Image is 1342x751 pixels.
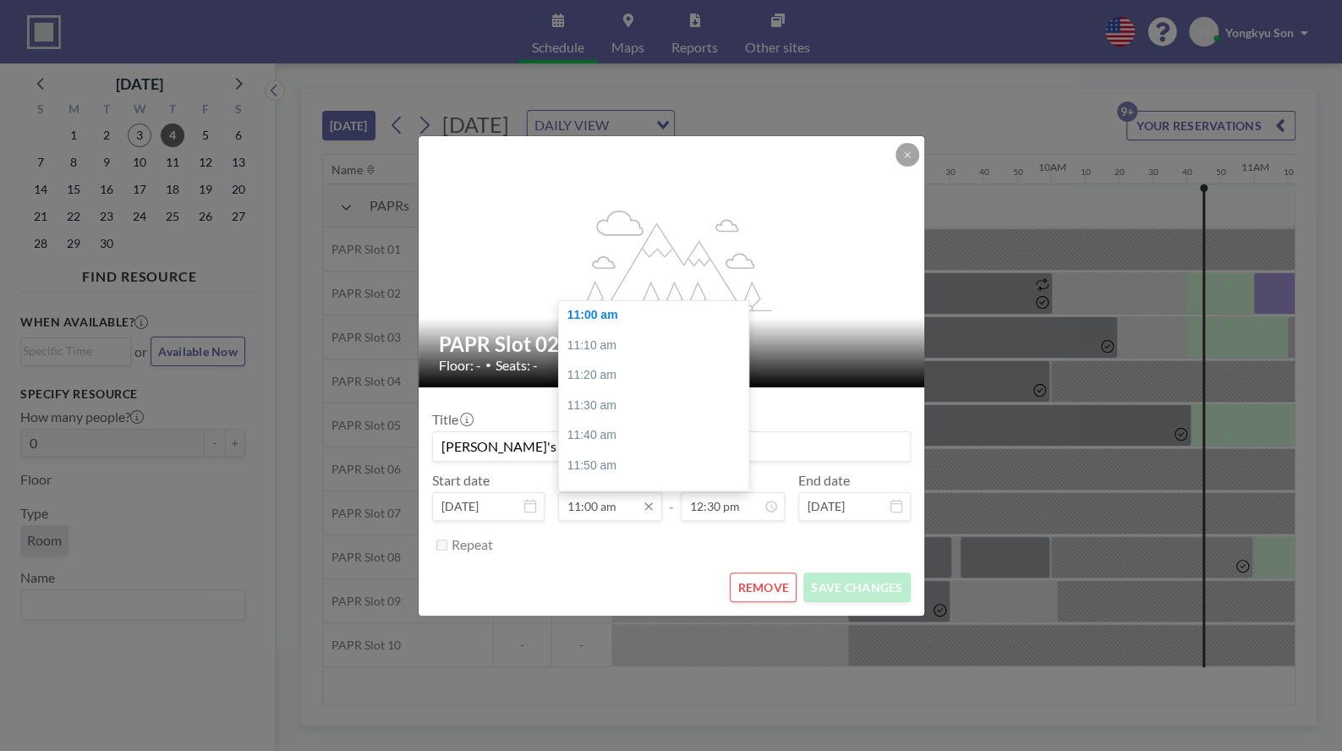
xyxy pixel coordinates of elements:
span: Seats: - [496,357,538,374]
span: - [669,478,674,515]
label: Start date [432,472,490,489]
div: 12:00 pm [559,481,759,512]
button: SAVE CHANGES [803,573,910,602]
h2: PAPR Slot 02 [439,332,906,357]
div: 11:20 am [559,360,759,391]
label: Title [432,411,472,428]
label: End date [798,472,850,489]
div: 11:50 am [559,451,759,481]
span: Floor: - [439,357,481,374]
div: 11:10 am [559,331,759,361]
label: Repeat [452,536,493,553]
div: 11:40 am [559,420,759,451]
g: flex-grow: 1.2; [572,209,771,310]
div: 11:30 am [559,391,759,421]
div: 11:00 am [559,300,759,331]
input: (No title) [433,432,910,461]
button: REMOVE [730,573,797,602]
span: • [485,359,491,371]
